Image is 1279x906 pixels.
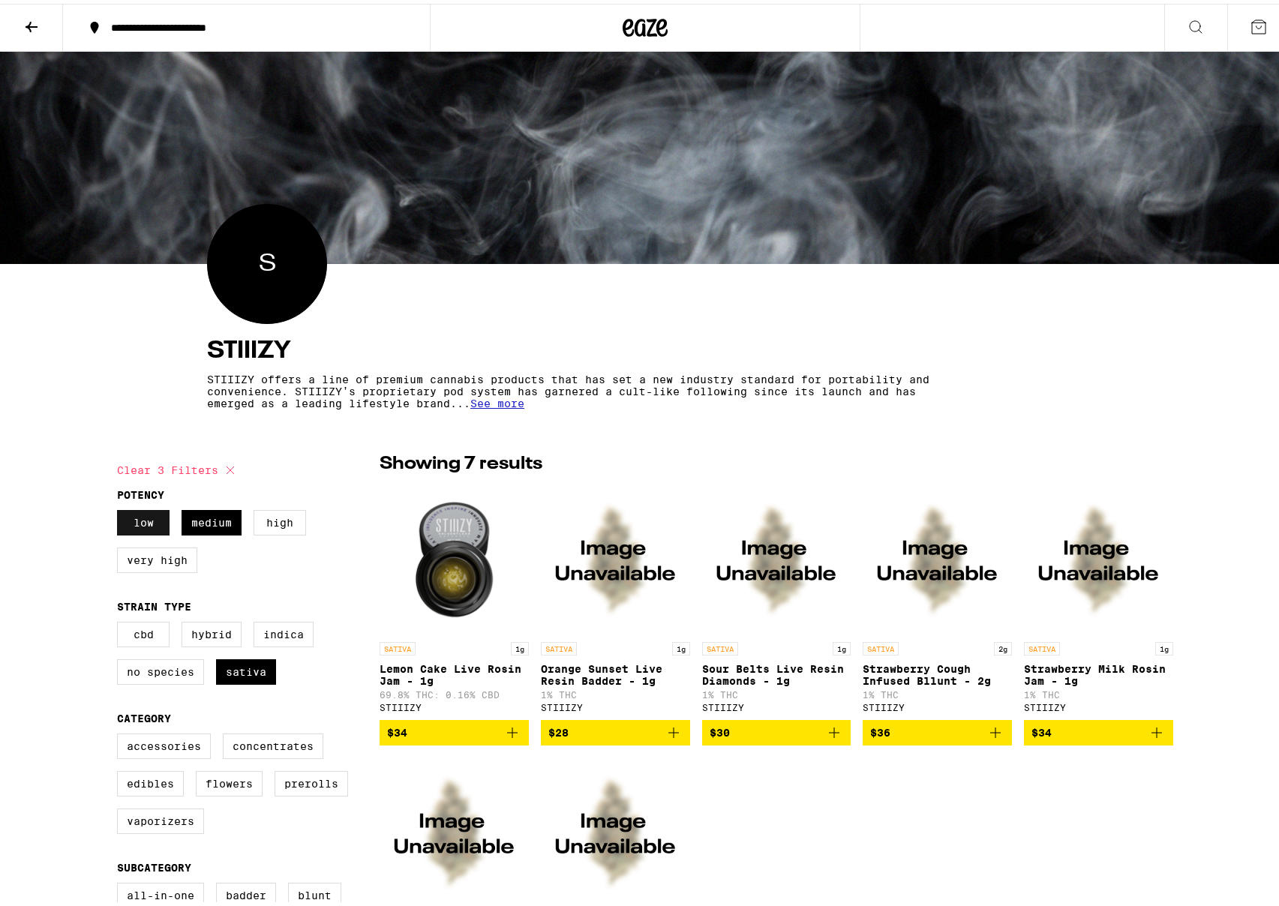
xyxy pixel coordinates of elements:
button: Add to bag [702,716,851,742]
label: Edibles [117,767,184,793]
label: All-In-One [117,879,204,904]
img: STIIIZY - LIIIL - Premium Jack AIO - 0.5g [541,754,690,904]
p: 1g [1155,638,1173,652]
span: $30 [710,723,730,735]
p: 69.8% THC: 0.16% CBD [380,686,529,696]
label: Hybrid [182,618,242,643]
img: STIIIZY - Lemon Cake Live Rosin Jam - 1g [380,481,529,631]
p: 1% THC [863,686,1012,696]
label: Very High [117,544,197,569]
img: STIIIZY - Sour Belts Live Resin Diamonds - 1g [702,481,851,631]
label: Accessories [117,730,211,755]
label: Concentrates [223,730,323,755]
button: Add to bag [541,716,690,742]
a: Open page for Strawberry Cough Infused Bllunt - 2g from STIIIZY [863,481,1012,716]
a: Open page for Orange Sunset Live Resin Badder - 1g from STIIIZY [541,481,690,716]
p: STIIIZY offers a line of premium cannabis products that has set a new industry standard for porta... [207,370,951,406]
div: STIIIZY [541,699,690,709]
button: Add to bag [1024,716,1173,742]
img: STIIIZY - Strawberry Cough Infused Bllunt - 2g [863,481,1012,631]
span: See more [470,394,524,406]
label: Vaporizers [117,805,204,830]
legend: Category [117,709,171,721]
p: 1% THC [541,686,690,696]
button: Clear 3 filters [117,448,239,485]
div: STIIIZY [1024,699,1173,709]
span: Hi. Need any help? [9,10,108,22]
p: Strawberry Cough Infused Bllunt - 2g [863,659,1012,683]
label: CBD [117,618,170,643]
label: Prerolls [275,767,348,793]
button: Add to bag [380,716,529,742]
div: STIIIZY [380,699,529,709]
p: 1% THC [702,686,851,696]
label: Flowers [196,767,263,793]
span: $28 [548,723,569,735]
img: STIIIZY - Premium Jack AIO - 1g [380,754,529,904]
p: Showing 7 results [380,448,542,473]
label: Low [117,506,170,532]
label: Blunt [288,879,341,904]
p: SATIVA [1024,638,1060,652]
label: Medium [182,506,242,532]
img: STIIIZY - Strawberry Milk Rosin Jam - 1g [1024,481,1173,631]
label: High [254,506,306,532]
label: Indica [254,618,314,643]
p: Strawberry Milk Rosin Jam - 1g [1024,659,1173,683]
span: $34 [387,723,407,735]
p: SATIVA [541,638,577,652]
a: Open page for Sour Belts Live Resin Diamonds - 1g from STIIIZY [702,481,851,716]
p: Orange Sunset Live Resin Badder - 1g [541,659,690,683]
div: STIIIZY [702,699,851,709]
legend: Strain Type [117,597,191,609]
p: 2g [994,638,1012,652]
p: Sour Belts Live Resin Diamonds - 1g [702,659,851,683]
h4: STIIIZY [207,335,1083,359]
button: Add to bag [863,716,1012,742]
img: STIIIZY - Orange Sunset Live Resin Badder - 1g [541,481,690,631]
a: Open page for Lemon Cake Live Rosin Jam - 1g from STIIIZY [380,481,529,716]
legend: Subcategory [117,858,191,870]
p: SATIVA [702,638,738,652]
label: Badder [216,879,276,904]
p: SATIVA [863,638,899,652]
span: $36 [870,723,890,735]
label: No Species [117,655,204,681]
p: SATIVA [380,638,416,652]
label: Sativa [216,655,276,681]
div: STIIIZY [863,699,1012,709]
span: STIIIZY [259,244,276,277]
p: 1g [833,638,851,652]
a: Open page for Strawberry Milk Rosin Jam - 1g from STIIIZY [1024,481,1173,716]
span: $34 [1031,723,1052,735]
p: Lemon Cake Live Rosin Jam - 1g [380,659,529,683]
p: 1g [511,638,529,652]
p: 1% THC [1024,686,1173,696]
legend: Potency [117,485,164,497]
p: 1g [672,638,690,652]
